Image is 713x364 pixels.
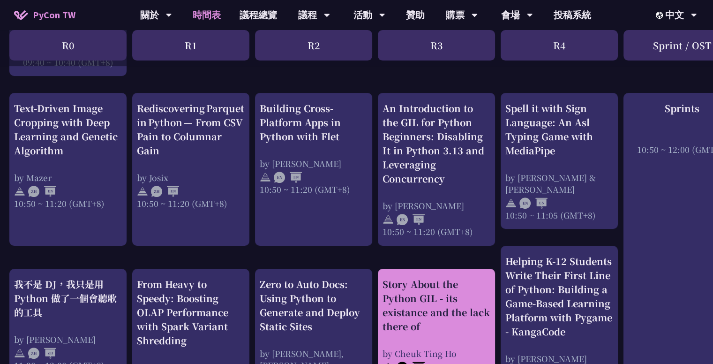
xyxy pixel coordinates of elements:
div: 我不是 DJ，我只是用 Python 做了一個會聽歌的工具 [14,277,122,319]
div: by [PERSON_NAME] [14,334,122,345]
div: by [PERSON_NAME] [260,158,368,169]
div: by Josix [137,172,245,183]
div: 10:50 ~ 11:20 (GMT+8) [137,197,245,209]
img: svg+xml;base64,PHN2ZyB4bWxucz0iaHR0cDovL3d3dy53My5vcmcvMjAwMC9zdmciIHdpZHRoPSIyNCIgaGVpZ2h0PSIyNC... [260,172,271,183]
div: An Introduction to the GIL for Python Beginners: Disabling It in Python 3.13 and Leveraging Concu... [383,101,490,186]
span: PyCon TW [33,8,75,22]
a: Text-Driven Image Cropping with Deep Learning and Genetic Algorithm by Mazer 10:50 ~ 11:20 (GMT+8) [14,101,122,238]
img: svg+xml;base64,PHN2ZyB4bWxucz0iaHR0cDovL3d3dy53My5vcmcvMjAwMC9zdmciIHdpZHRoPSIyNCIgaGVpZ2h0PSIyNC... [137,186,148,197]
div: R1 [132,30,249,61]
div: Text-Driven Image Cropping with Deep Learning and Genetic Algorithm [14,101,122,158]
a: An Introduction to the GIL for Python Beginners: Disabling It in Python 3.13 and Leveraging Concu... [383,101,490,238]
div: Building Cross-Platform Apps in Python with Flet [260,101,368,144]
div: R0 [9,30,127,61]
div: From Heavy to Speedy: Boosting OLAP Performance with Spark Variant Shredding [137,277,245,348]
div: R4 [501,30,618,61]
div: Zero to Auto Docs: Using Python to Generate and Deploy Static Sites [260,277,368,334]
img: ENEN.5a408d1.svg [397,214,425,225]
a: Building Cross-Platform Apps in Python with Flet by [PERSON_NAME] 10:50 ~ 11:20 (GMT+8) [260,101,368,238]
div: by Cheuk Ting Ho [383,348,490,359]
img: ENEN.5a408d1.svg [274,172,302,183]
img: svg+xml;base64,PHN2ZyB4bWxucz0iaHR0cDovL3d3dy53My5vcmcvMjAwMC9zdmciIHdpZHRoPSIyNCIgaGVpZ2h0PSIyNC... [14,186,25,197]
div: Story About the Python GIL - its existance and the lack there of [383,277,490,334]
img: svg+xml;base64,PHN2ZyB4bWxucz0iaHR0cDovL3d3dy53My5vcmcvMjAwMC9zdmciIHdpZHRoPSIyNCIgaGVpZ2h0PSIyNC... [383,214,394,225]
div: 10:50 ~ 11:20 (GMT+8) [14,197,122,209]
a: Spell it with Sign Language: An Asl Typing Game with MediaPipe by [PERSON_NAME] & [PERSON_NAME] 1... [505,101,613,221]
div: Spell it with Sign Language: An Asl Typing Game with MediaPipe [505,101,613,158]
img: ENEN.5a408d1.svg [519,197,548,209]
div: by Mazer [14,172,122,183]
img: ZHEN.371966e.svg [151,186,179,197]
div: Helping K-12 Students Write Their First Line of Python: Building a Game-Based Learning Platform w... [505,254,613,339]
img: svg+xml;base64,PHN2ZyB4bWxucz0iaHR0cDovL3d3dy53My5vcmcvMjAwMC9zdmciIHdpZHRoPSIyNCIgaGVpZ2h0PSIyNC... [14,348,25,359]
div: by [PERSON_NAME] [383,200,490,212]
div: R3 [378,30,495,61]
img: svg+xml;base64,PHN2ZyB4bWxucz0iaHR0cDovL3d3dy53My5vcmcvMjAwMC9zdmciIHdpZHRoPSIyNCIgaGVpZ2h0PSIyNC... [505,197,517,209]
div: by [PERSON_NAME] & [PERSON_NAME] [505,172,613,195]
img: Home icon of PyCon TW 2025 [14,10,28,20]
a: PyCon TW [5,3,85,27]
div: Rediscovering Parquet in Python — From CSV Pain to Columnar Gain [137,101,245,158]
img: ZHEN.371966e.svg [28,186,56,197]
div: 10:50 ~ 11:20 (GMT+8) [260,183,368,195]
div: 10:50 ~ 11:20 (GMT+8) [383,226,490,237]
img: ZHZH.38617ef.svg [28,348,56,359]
div: 10:50 ~ 11:05 (GMT+8) [505,209,613,221]
div: R2 [255,30,372,61]
img: Locale Icon [656,12,665,19]
a: Rediscovering Parquet in Python — From CSV Pain to Columnar Gain by Josix 10:50 ~ 11:20 (GMT+8) [137,101,245,238]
